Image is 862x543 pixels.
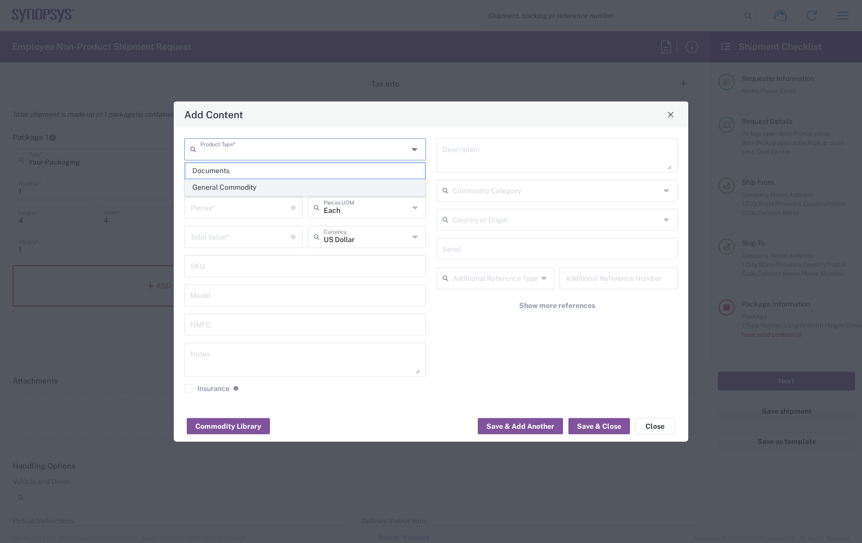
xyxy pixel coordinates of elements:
[185,180,425,195] span: General Commodity
[185,163,425,179] span: Documents
[568,418,630,434] button: Save & Close
[478,418,563,434] button: Save & Add Another
[184,384,230,392] label: Insurance
[664,107,678,121] button: Close
[187,418,270,434] button: Commodity Library
[519,300,595,310] span: Show more references
[184,107,243,122] h4: Add Content
[635,418,675,434] button: Close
